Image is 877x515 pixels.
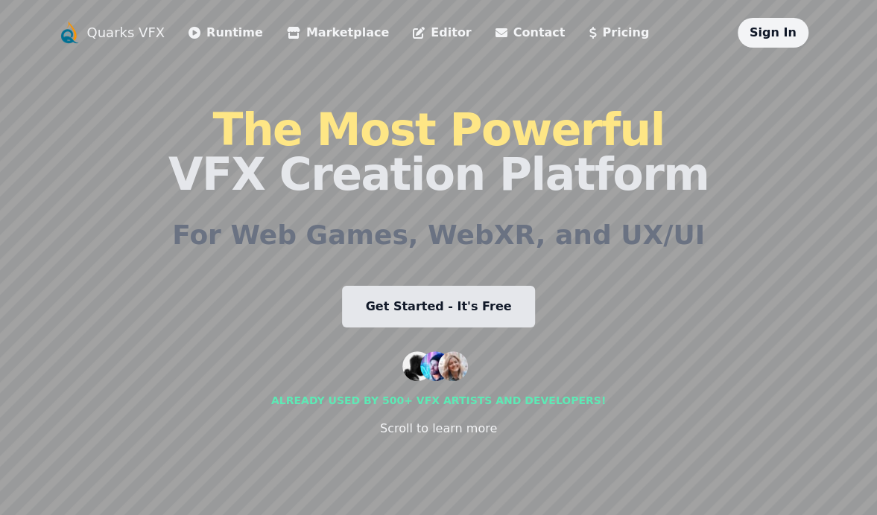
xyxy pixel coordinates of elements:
a: Sign In [750,25,797,39]
a: Editor [413,24,471,42]
img: customer 3 [438,351,468,381]
a: Runtime [189,24,263,42]
img: customer 2 [420,351,450,381]
div: Scroll to learn more [380,420,497,438]
a: Marketplace [287,24,389,42]
img: customer 1 [402,351,432,381]
a: Quarks VFX [87,22,165,43]
a: Get Started - It's Free [342,286,536,327]
span: The Most Powerful [212,103,664,156]
a: Pricing [589,24,649,42]
h2: For Web Games, WebXR, and UX/UI [172,220,705,250]
h1: VFX Creation Platform [168,107,709,196]
div: Already used by 500+ vfx artists and developers! [271,393,606,408]
a: Contact [496,24,566,42]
